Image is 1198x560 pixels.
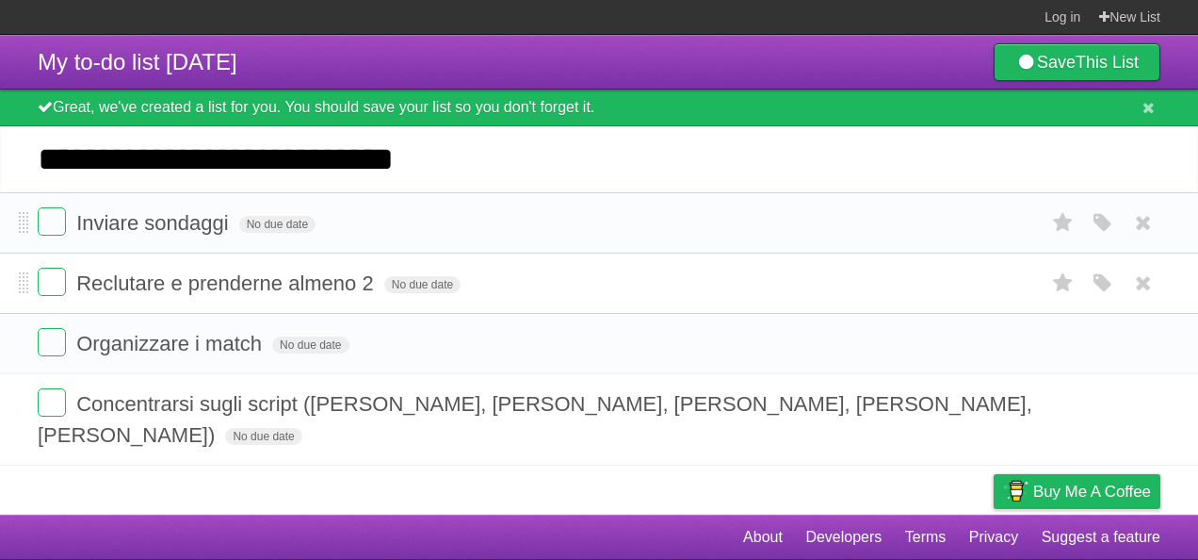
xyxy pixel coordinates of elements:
[239,216,316,233] span: No due date
[1076,53,1139,72] b: This List
[76,332,267,355] span: Organizzare i match
[994,474,1160,509] a: Buy me a coffee
[1042,519,1160,555] a: Suggest a feature
[38,49,237,74] span: My to-do list [DATE]
[38,207,66,236] label: Done
[384,276,461,293] span: No due date
[969,519,1018,555] a: Privacy
[272,337,348,354] span: No due date
[1003,475,1028,507] img: Buy me a coffee
[225,428,301,445] span: No due date
[743,519,783,555] a: About
[76,211,233,235] span: Inviare sondaggi
[76,272,379,295] span: Reclutare e prenderne almeno 2
[38,392,1032,447] span: Concentrarsi sugli script ([PERSON_NAME], [PERSON_NAME], [PERSON_NAME], [PERSON_NAME], [PERSON_NA...
[994,43,1160,81] a: SaveThis List
[1033,475,1151,508] span: Buy me a coffee
[805,519,882,555] a: Developers
[1045,268,1081,299] label: Star task
[38,388,66,417] label: Done
[38,268,66,296] label: Done
[1045,207,1081,239] label: Star task
[905,519,947,555] a: Terms
[38,328,66,356] label: Done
